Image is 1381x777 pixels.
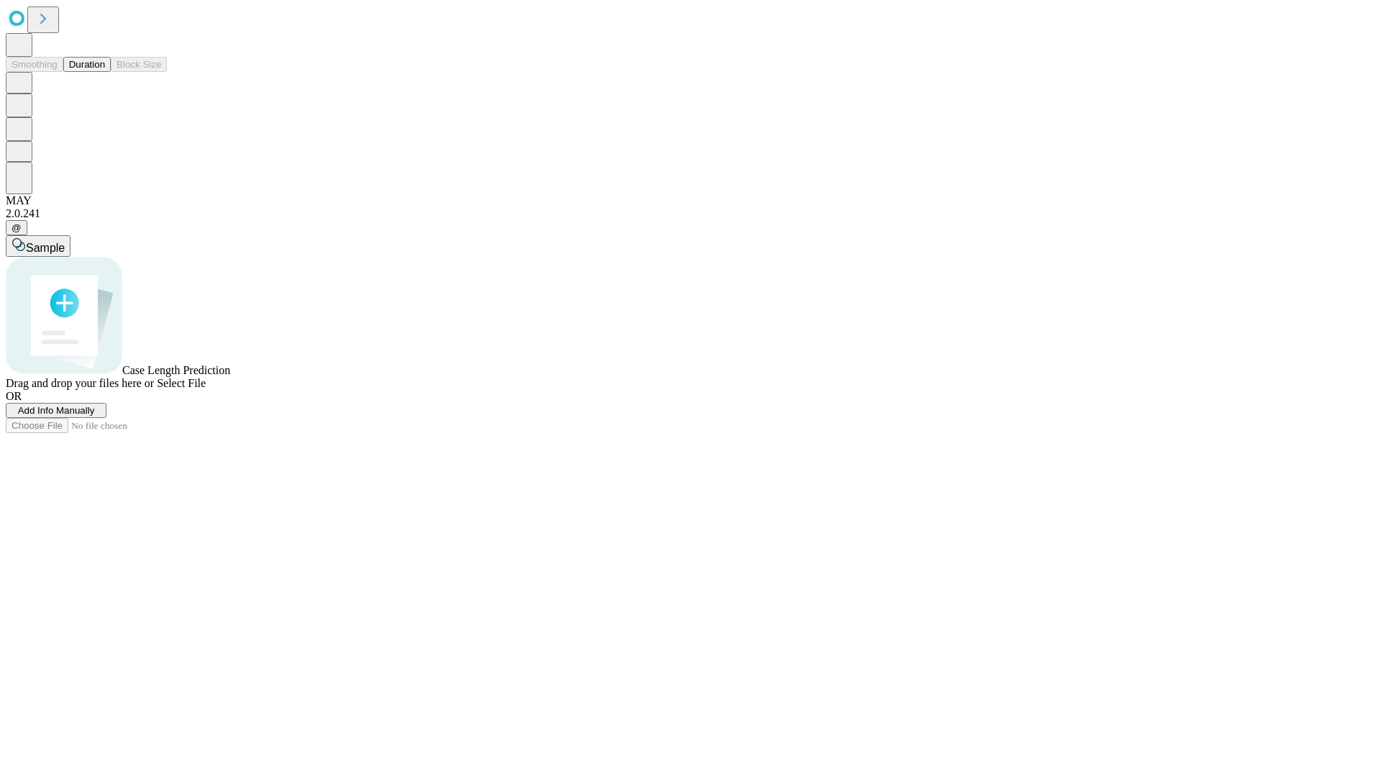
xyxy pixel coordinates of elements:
[122,364,230,376] span: Case Length Prediction
[63,57,111,72] button: Duration
[6,220,27,235] button: @
[6,390,22,402] span: OR
[6,207,1375,220] div: 2.0.241
[12,222,22,233] span: @
[26,242,65,254] span: Sample
[157,377,206,389] span: Select File
[6,403,106,418] button: Add Info Manually
[6,194,1375,207] div: MAY
[18,405,95,416] span: Add Info Manually
[111,57,167,72] button: Block Size
[6,377,154,389] span: Drag and drop your files here or
[6,235,70,257] button: Sample
[6,57,63,72] button: Smoothing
